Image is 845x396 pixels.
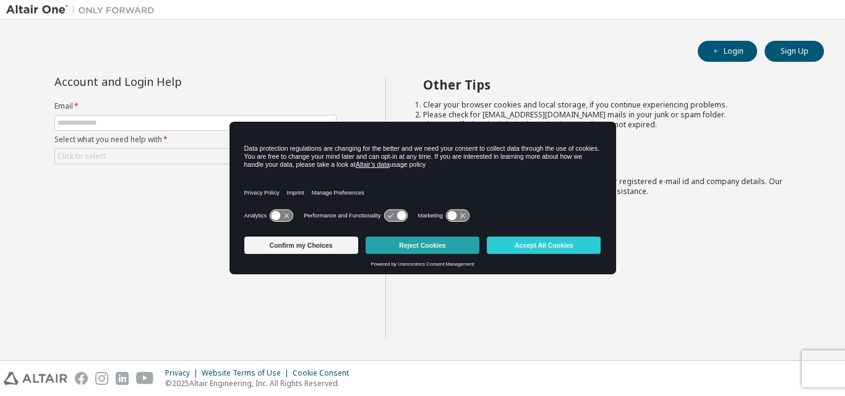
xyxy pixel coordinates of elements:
[165,378,356,389] p: © 2025 Altair Engineering, Inc. All Rights Reserved.
[423,120,802,130] li: Please verify that the links in the activation e-mails are not expired.
[293,368,356,378] div: Cookie Consent
[54,77,280,86] div: Account and Login Help
[75,372,88,385] img: facebook.svg
[202,368,293,378] div: Website Terms of Use
[765,41,824,62] button: Sign Up
[55,149,336,164] div: Click to select
[165,368,202,378] div: Privacy
[698,41,757,62] button: Login
[423,77,802,93] h2: Other Tips
[54,135,337,145] label: Select what you need help with
[95,372,108,385] img: instagram.svg
[6,4,161,16] img: Altair One
[54,101,337,111] label: Email
[4,372,67,385] img: altair_logo.svg
[58,151,106,161] div: Click to select
[136,372,154,385] img: youtube.svg
[423,100,802,110] li: Clear your browser cookies and local storage, if you continue experiencing problems.
[423,110,802,120] li: Please check for [EMAIL_ADDRESS][DOMAIN_NAME] mails in your junk or spam folder.
[116,372,129,385] img: linkedin.svg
